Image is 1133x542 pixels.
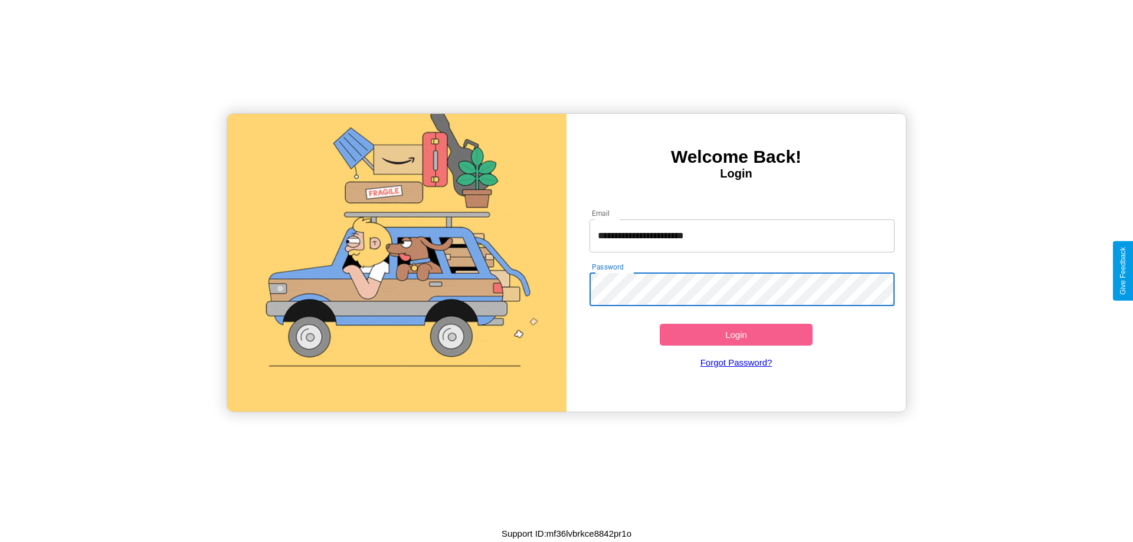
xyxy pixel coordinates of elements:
[584,346,889,379] a: Forgot Password?
[1119,247,1127,295] div: Give Feedback
[227,114,566,412] img: gif
[566,167,906,180] h4: Login
[660,324,813,346] button: Login
[592,262,623,272] label: Password
[566,147,906,167] h3: Welcome Back!
[502,525,631,541] p: Support ID: mf36lvbrkce8842pr1o
[592,208,610,218] label: Email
